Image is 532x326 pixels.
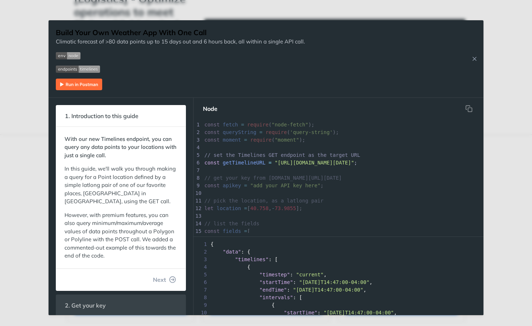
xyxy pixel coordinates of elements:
[275,205,296,211] span: 73.9855
[469,55,480,62] button: Close Recipe
[194,294,209,301] span: 8
[462,101,476,116] button: Copy
[194,205,201,212] div: 12
[204,221,259,226] span: // list the fields
[299,279,369,285] span: "[DATE]T14:47:00-04:00"
[272,122,308,128] span: "node-fetch"
[56,105,186,291] section: 1. Introduction to this guideWith our new Timelines endpoint, you can query any data points to yo...
[223,183,241,188] span: apikey
[250,137,271,143] span: require
[194,159,201,167] div: 6
[147,272,182,287] button: Next
[259,287,287,293] span: "endTime"
[259,272,290,277] span: "timestep"
[204,205,213,211] span: let
[194,136,201,144] div: 3
[56,38,305,46] p: Climatic forecast of >80 data points up to 15 days out and 6 hours back, all within a single API ...
[194,286,209,294] span: 7
[223,228,241,234] span: fields
[194,256,209,263] span: 3
[194,121,201,129] div: 1
[241,122,244,128] span: =
[284,310,317,315] span: "startTime"
[194,263,483,271] div: {
[194,309,209,317] span: 10
[324,310,394,315] span: "[DATE]T14:47:00-04:00"
[56,66,100,73] img: endpoint
[194,241,483,248] div: {
[204,205,302,211] span: [ , ];
[244,228,247,234] span: =
[56,79,102,90] img: Run in Postman
[56,65,305,73] span: Expand image
[204,137,220,143] span: const
[194,301,209,309] span: 9
[204,198,324,204] span: // pick the location, as a latlong pair
[244,205,247,211] span: =
[259,294,293,300] span: "intervals"
[354,160,357,166] span: ;
[275,160,354,166] span: "[URL][DOMAIN_NAME][DATE]"
[194,248,483,256] div: : {
[194,256,483,263] div: : [
[269,160,271,166] span: =
[194,301,483,309] div: {
[266,129,287,135] span: require
[244,137,247,143] span: =
[60,109,144,123] span: 1. Introduction to this guide
[204,228,220,234] span: const
[223,122,238,128] span: fetch
[60,298,111,313] span: 2. Get your key
[247,122,269,128] span: require
[194,286,483,294] div: : ,
[65,135,176,159] strong: With our new Timelines endpoint, you can query any data points to your locations with just a sing...
[204,122,315,128] span: ( );
[56,80,102,87] a: Expand image
[217,205,241,211] span: location
[244,183,247,188] span: =
[153,275,166,284] span: Next
[235,256,269,262] span: "timelines"
[204,183,324,188] span: ;
[465,105,473,112] svg: hidden
[194,271,483,279] div: : ,
[194,167,201,174] div: 7
[223,129,257,135] span: queryString
[250,205,269,211] span: 40.758
[194,174,201,182] div: 8
[204,175,342,181] span: // get your key from [DOMAIN_NAME][URL][DATE]
[223,160,266,166] span: getTimelineURL
[194,248,209,256] span: 2
[204,183,220,188] span: const
[194,309,483,317] div: : ,
[197,101,223,116] button: Node
[194,182,201,189] div: 9
[194,227,201,235] div: 15
[56,294,186,317] section: 2. Get your key
[204,152,360,158] span: // set the Timelines GET endpoint as the target URL
[194,263,209,271] span: 4
[194,241,209,248] span: 1
[204,160,220,166] span: const
[194,151,201,159] div: 5
[259,279,293,285] span: "startTime"
[223,249,241,255] span: "data"
[194,144,201,151] div: 4
[194,212,201,220] div: 13
[204,228,250,234] span: [
[290,129,333,135] span: 'query-string'
[56,51,305,60] span: Expand image
[194,220,201,227] div: 14
[272,205,275,211] span: -
[194,294,483,301] div: : [
[275,137,299,143] span: "moment"
[65,211,177,260] p: However, with premium features, you can also query minimum/maximum/average values of data points ...
[204,129,220,135] span: const
[293,287,363,293] span: "[DATE]T14:47:00-04:00"
[296,272,324,277] span: "current"
[223,137,241,143] span: moment
[194,279,483,286] div: : ,
[56,52,80,59] img: env
[56,28,305,38] h1: Build Your Own Weather App With One Call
